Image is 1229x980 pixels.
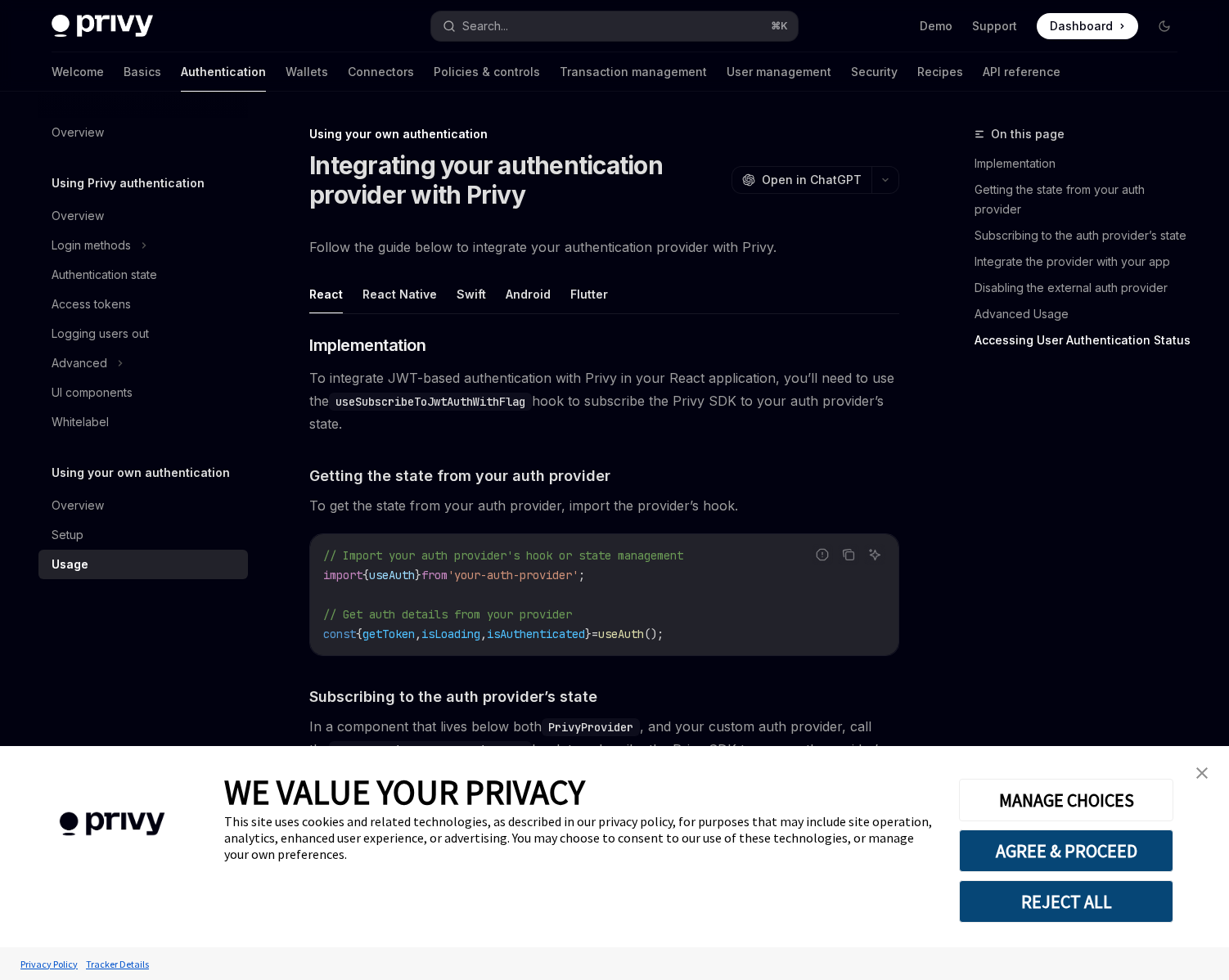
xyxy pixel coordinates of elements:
[644,627,664,641] span: ();
[457,275,486,313] button: Swift
[38,201,248,231] a: Overview
[434,52,540,92] a: Policies & controls
[415,627,421,641] span: ,
[1196,767,1208,779] img: close banner
[771,20,788,33] span: ⌘ K
[38,407,248,437] a: Whitelabel
[38,118,248,147] a: Overview
[975,275,1191,301] a: Disabling the external auth provider
[975,223,1191,249] a: Subscribing to the auth provider’s state
[38,550,248,579] a: Usage
[38,290,248,319] a: Access tokens
[52,555,88,574] div: Usage
[309,334,425,357] span: Implementation
[362,568,369,582] span: {
[585,627,592,641] span: }
[25,789,200,860] img: company logo
[309,126,899,142] div: Using your own authentication
[598,627,644,641] span: useAuth
[838,544,859,565] button: Copy the contents from the code block
[362,627,415,641] span: getToken
[38,491,248,520] a: Overview
[1186,757,1218,789] a: close banner
[286,52,328,92] a: Wallets
[52,294,131,314] div: Access tokens
[1151,13,1177,39] button: Toggle dark mode
[727,52,831,92] a: User management
[975,177,1191,223] a: Getting the state from your auth provider
[448,568,578,582] span: 'your-auth-provider'
[38,378,248,407] a: UI components
[181,52,266,92] a: Authentication
[52,412,109,432] div: Whitelabel
[52,324,149,344] div: Logging users out
[812,544,833,565] button: Report incorrect code
[959,779,1173,821] button: MANAGE CHOICES
[462,16,508,36] div: Search...
[52,525,83,545] div: Setup
[421,568,448,582] span: from
[975,151,1191,177] a: Implementation
[52,15,153,38] img: dark logo
[362,275,437,313] button: React Native
[52,173,205,193] h5: Using Privy authentication
[542,718,640,736] code: PrivyProvider
[487,627,585,641] span: isAuthenticated
[1037,13,1138,39] a: Dashboard
[732,166,871,194] button: Open in ChatGPT
[851,52,898,92] a: Security
[431,11,798,41] button: Search...⌘K
[592,627,598,641] span: =
[52,463,230,483] h5: Using your own authentication
[329,393,532,411] code: useSubscribeToJwtAuthWithFlag
[38,260,248,290] a: Authentication state
[506,275,551,313] button: Android
[864,544,885,565] button: Ask AI
[356,627,362,641] span: {
[578,568,585,582] span: ;
[309,366,899,435] span: To integrate JWT-based authentication with Privy in your React application, you’ll need to use th...
[52,496,104,515] div: Overview
[323,548,683,563] span: // Import your auth provider's hook or state management
[52,353,107,373] div: Advanced
[309,236,899,258] span: Follow the guide below to integrate your authentication provider with Privy.
[52,123,104,142] div: Overview
[369,568,415,582] span: useAuth
[52,265,157,285] div: Authentication state
[52,52,104,92] a: Welcome
[309,465,610,487] span: Getting the state from your auth provider
[421,627,480,641] span: isLoading
[348,52,414,92] a: Connectors
[16,950,82,978] a: Privacy Policy
[975,249,1191,275] a: Integrate the provider with your app
[52,206,104,226] div: Overview
[323,607,572,622] span: // Get auth details from your provider
[959,829,1173,872] button: AGREE & PROCEED
[415,568,421,582] span: }
[920,18,952,34] a: Demo
[52,236,131,255] div: Login methods
[309,715,899,784] span: In a component that lives below both , and your custom auth provider, call the hook to subscribe ...
[124,52,161,92] a: Basics
[52,383,133,402] div: UI components
[983,52,1060,92] a: API reference
[972,18,1017,34] a: Support
[309,494,899,517] span: To get the state from your auth provider, import the provider’s hook.
[329,741,532,759] code: useSubscribeToJwtAuthWithFlag
[560,52,707,92] a: Transaction management
[991,124,1065,144] span: On this page
[224,813,934,862] div: This site uses cookies and related technologies, as described in our privacy policy, for purposes...
[323,568,362,582] span: import
[570,275,608,313] button: Flutter
[762,172,862,188] span: Open in ChatGPT
[38,319,248,348] a: Logging users out
[38,520,248,550] a: Setup
[309,686,597,708] span: Subscribing to the auth provider’s state
[309,275,343,313] button: React
[224,771,585,813] span: WE VALUE YOUR PRIVACY
[975,327,1191,353] a: Accessing User Authentication Status
[323,627,356,641] span: const
[975,301,1191,327] a: Advanced Usage
[959,880,1173,923] button: REJECT ALL
[480,627,487,641] span: ,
